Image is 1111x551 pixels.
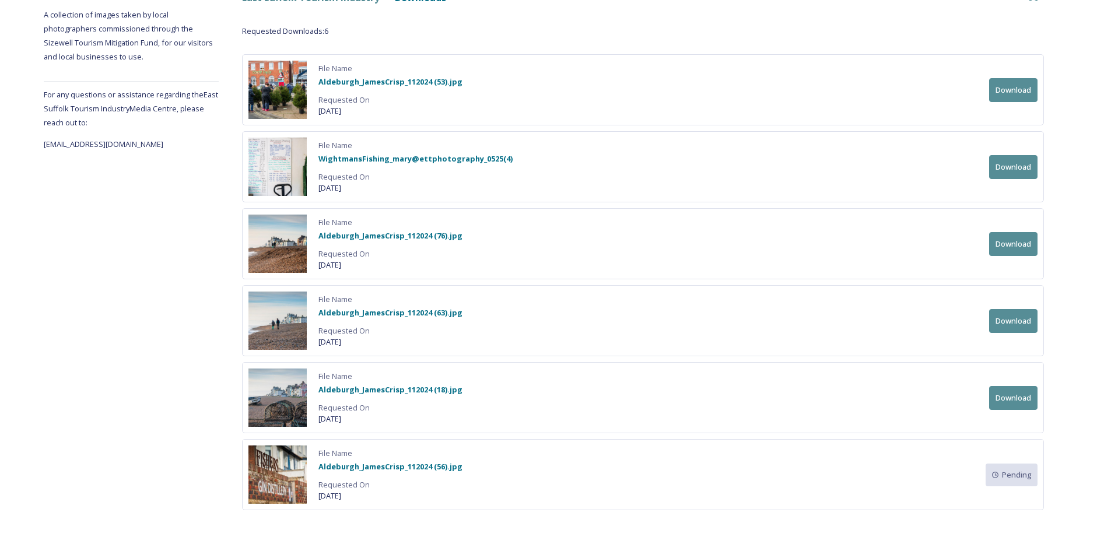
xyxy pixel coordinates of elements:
[318,402,462,413] span: Requested On
[318,336,462,348] span: [DATE]
[318,259,462,271] span: [DATE]
[318,413,462,424] span: [DATE]
[318,448,462,459] span: File Name
[248,368,307,427] img: 1b56ae51-91d7-466e-b9ca-75cdc36674ad.jpg
[318,230,462,241] strong: Aldeburgh_JamesCrisp_112024 (76).jpg
[986,464,1038,486] button: Pending
[318,325,462,336] span: Requested On
[248,445,307,504] img: a950895e-0307-4114-a706-055ba3af98eb.jpg
[318,106,462,117] span: [DATE]
[989,386,1038,410] button: Download
[318,490,462,501] span: [DATE]
[989,155,1038,179] button: Download
[44,89,218,128] span: For any questions or assistance regarding the East Suffolk Tourism Industry Media Centre, please ...
[318,307,462,318] strong: Aldeburgh_JamesCrisp_112024 (63).jpg
[318,94,462,106] span: Requested On
[44,139,163,149] span: [EMAIL_ADDRESS][DOMAIN_NAME]
[318,140,513,151] span: File Name
[318,153,513,164] strong: WightmansFishing_mary@ettphotography_0525(4)
[989,309,1038,333] button: Download
[44,9,215,62] span: A collection of images taken by local photographers commissioned through the Sizewell Tourism Mit...
[248,61,307,119] img: ba3db7c8-6a1a-423a-bf8b-4eccfc1bcf31.jpg
[248,292,307,350] img: 4eb0fb42-537f-4e06-869b-a018c04c9f56.jpg
[318,171,513,183] span: Requested On
[318,461,462,472] strong: Aldeburgh_JamesCrisp_112024 (56).jpg
[318,479,462,490] span: Requested On
[989,78,1038,102] button: Download
[318,183,513,194] span: [DATE]
[318,248,462,259] span: Requested On
[248,215,307,273] img: da935c4f-206b-4fcd-a565-6b79af415977.jpg
[318,294,462,305] span: File Name
[242,26,328,37] span: Requested Downloads: 6
[318,63,462,74] span: File Name
[318,76,462,87] strong: Aldeburgh_JamesCrisp_112024 (53).jpg
[248,138,307,196] img: ad76819d-02c0-4256-8f50-09fb8a922c1d.jpg
[318,371,462,382] span: File Name
[318,217,462,228] span: File Name
[318,384,462,395] strong: Aldeburgh_JamesCrisp_112024 (18).jpg
[989,232,1038,256] button: Download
